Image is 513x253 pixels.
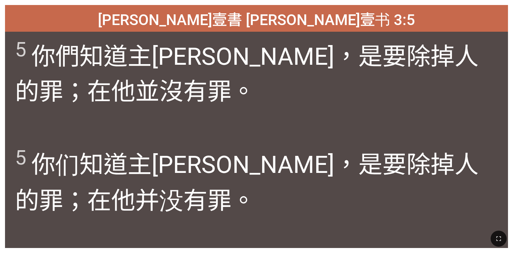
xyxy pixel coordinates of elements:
[207,187,255,215] wg2076: 罪
[15,37,498,107] span: 你們知道
[231,77,255,106] wg266: 。
[231,187,255,215] wg266: 。
[183,187,255,215] wg3756: 有
[15,146,26,170] sup: 5
[15,151,479,215] wg1492: 主[PERSON_NAME]
[98,8,415,30] span: [PERSON_NAME]壹書 [PERSON_NAME]壹书 3:5
[135,187,255,215] wg846: 并没
[111,187,255,215] wg1722: 他
[15,42,479,106] wg1492: 主[PERSON_NAME]
[15,145,498,217] span: 你们知道
[111,77,255,106] wg1722: 他
[63,187,255,215] wg266: ；在
[63,77,255,106] wg266: ；在
[207,77,255,106] wg2076: 罪
[15,38,26,61] sup: 5
[183,77,255,106] wg3756: 有
[135,77,255,106] wg846: 並沒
